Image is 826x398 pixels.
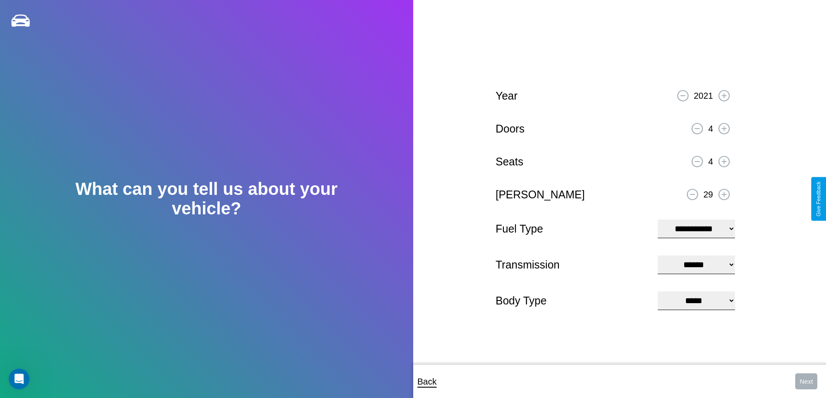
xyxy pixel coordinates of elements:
div: Give Feedback [816,181,822,217]
p: Doors [496,119,525,139]
p: Seats [496,152,523,171]
p: 4 [708,121,713,136]
p: Year [496,86,518,106]
iframe: Intercom live chat [9,369,29,389]
button: Next [795,373,817,389]
p: Transmission [496,255,649,275]
p: Back [418,374,437,389]
h2: What can you tell us about your vehicle? [41,179,372,218]
p: 2021 [694,88,713,104]
p: 4 [708,154,713,169]
p: Body Type [496,291,649,311]
p: Fuel Type [496,219,649,239]
p: 29 [703,187,713,202]
p: [PERSON_NAME] [496,185,585,204]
